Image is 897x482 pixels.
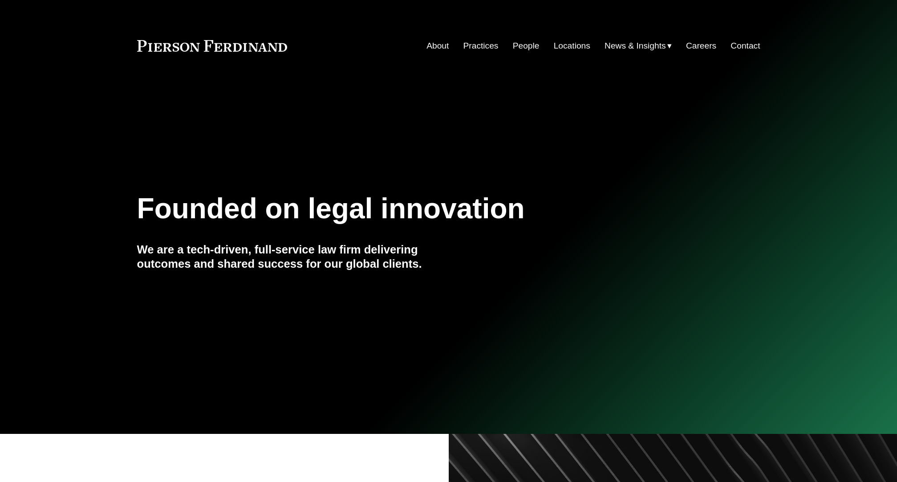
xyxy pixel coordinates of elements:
a: Locations [554,37,590,54]
a: folder dropdown [605,37,672,54]
h4: We are a tech-driven, full-service law firm delivering outcomes and shared success for our global... [137,242,449,271]
a: Practices [463,37,499,54]
a: About [426,37,449,54]
span: News & Insights [605,38,666,54]
h1: Founded on legal innovation [137,192,657,225]
a: Contact [731,37,760,54]
a: People [513,37,540,54]
a: Careers [686,37,716,54]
